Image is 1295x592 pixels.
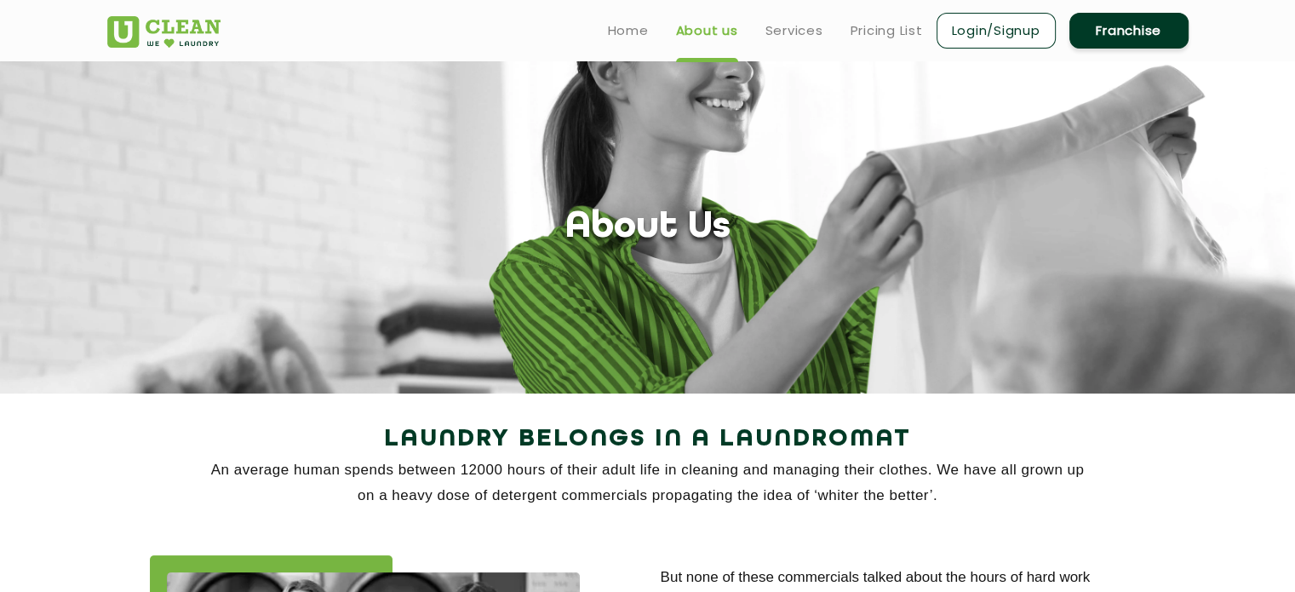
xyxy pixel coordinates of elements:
[765,20,823,41] a: Services
[1069,13,1189,49] a: Franchise
[676,20,738,41] a: About us
[937,13,1056,49] a: Login/Signup
[565,206,731,250] h1: About Us
[107,457,1189,509] p: An average human spends between 12000 hours of their adult life in cleaning and managing their cl...
[608,20,649,41] a: Home
[107,16,221,48] img: UClean Laundry and Dry Cleaning
[107,419,1189,460] h2: Laundry Belongs in a Laundromat
[851,20,923,41] a: Pricing List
